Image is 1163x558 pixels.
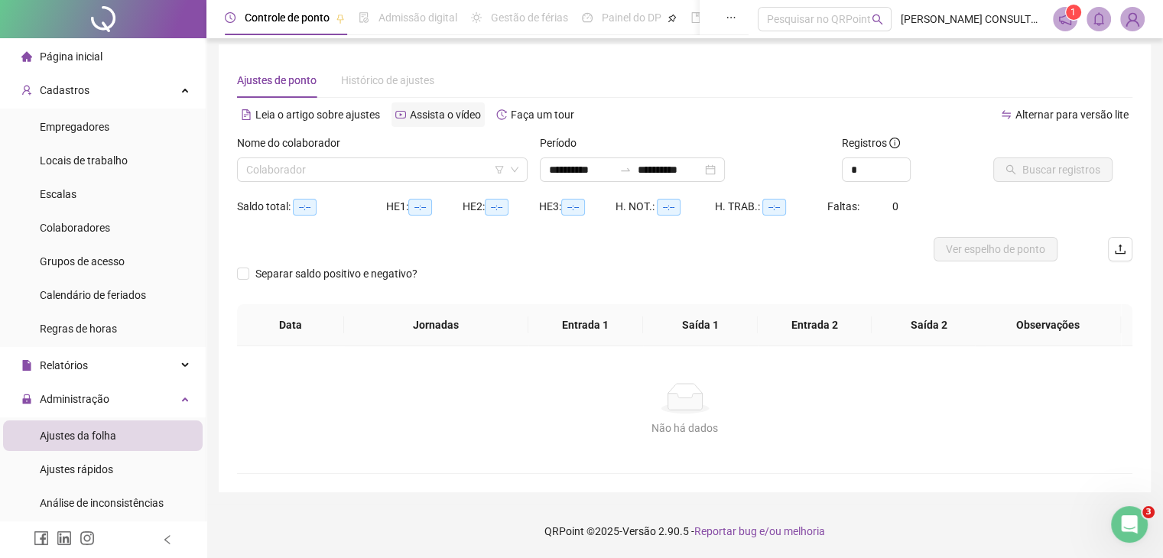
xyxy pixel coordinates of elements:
[54,295,109,311] div: Financeiro
[40,222,110,234] span: Colaboradores
[341,74,434,86] span: Histórico de ajustes
[24,456,52,466] span: Início
[344,304,528,346] th: Jornadas
[237,304,344,346] th: Data
[988,316,1109,333] span: Observações
[54,281,203,293] span: Classifique sua conversa
[40,188,76,200] span: Escalas
[21,85,32,96] span: user-add
[108,7,201,33] h1: Mensagens
[619,164,632,176] span: to
[80,530,95,546] span: instagram
[901,11,1044,28] span: [PERSON_NAME] CONSULTORIA DE NEGÓCIOS LTDA
[229,417,306,479] button: Tarefas
[540,135,586,151] label: Período
[146,238,206,255] div: • Há 10sem
[15,124,34,142] img: Gabriel avatar
[50,125,93,141] div: QRPoint
[50,371,256,401] button: Envie-nos uma mensagem
[643,304,758,346] th: Saída 1
[21,394,32,404] span: lock
[976,304,1122,346] th: Observações
[249,265,424,282] span: Separar saldo positivo e negativo?
[241,109,252,120] span: file-text
[378,11,457,24] span: Admissão digital
[21,360,32,371] span: file
[50,111,871,123] span: Ficamos felizes que esteja gostando da sua experiência com a QRPoint😊. Gostaria de nos dar um fee...
[96,352,157,368] div: • Há 14sem
[715,198,827,216] div: H. TRAB.:
[1066,5,1081,20] sup: 1
[40,497,164,509] span: Análise de inconsistências
[18,393,48,423] img: Profile image for Financeiro
[892,200,898,212] span: 0
[827,200,862,212] span: Faltas:
[112,408,172,424] div: • Há 18sem
[34,530,49,546] span: facebook
[40,359,88,371] span: Relatórios
[22,112,41,130] img: Maria avatar
[28,350,47,368] img: Financeiro avatar
[153,417,229,479] button: Ajuda
[1121,8,1144,31] img: 69251
[726,12,736,23] span: ellipsis
[842,135,900,151] span: Registros
[249,456,287,466] span: Tarefas
[40,84,89,96] span: Cadastros
[146,182,206,198] div: • Há 10sem
[619,164,632,176] span: swap-right
[87,69,125,85] div: • Há 4d
[539,198,616,216] div: HE 3:
[40,50,102,63] span: Página inicial
[872,304,986,346] th: Saída 2
[668,14,677,23] span: pushpin
[54,167,388,180] span: Se preferir, mande um "oi" no chat, no canto direito da tela 😊
[237,135,350,151] label: Nome do colaborador
[40,463,113,475] span: Ajustes rápidos
[496,109,507,120] span: history
[21,51,32,62] span: home
[18,280,48,310] img: Profile image for Financeiro
[1114,243,1126,255] span: upload
[336,14,345,23] span: pushpin
[54,224,388,236] span: Se preferir, mande um "oi" no chat, no canto direito da tela 😊
[1111,506,1148,543] iframe: Intercom live chat
[561,199,585,216] span: --:--
[602,11,661,24] span: Painel do DP
[40,393,109,405] span: Administração
[1015,109,1129,121] span: Alternar para versão lite
[762,199,786,216] span: --:--
[872,14,883,25] span: search
[528,304,643,346] th: Entrada 1
[993,157,1113,182] button: Buscar registros
[1092,12,1106,26] span: bell
[657,199,681,216] span: --:--
[1058,12,1072,26] span: notification
[57,530,72,546] span: linkedin
[40,430,116,442] span: Ajustes da folha
[54,408,109,424] div: Financeiro
[694,525,825,537] span: Reportar bug e/ou melhoria
[410,109,481,121] span: Assista o vídeo
[1142,506,1155,518] span: 3
[255,109,380,121] span: Leia o artigo sobre ajustes
[359,12,369,23] span: file-done
[511,109,574,121] span: Faça um tour
[622,525,656,537] span: Versão
[293,199,317,216] span: --:--
[495,165,504,174] span: filter
[162,534,173,545] span: left
[40,289,146,301] span: Calendário de feriados
[18,223,48,254] img: Profile image for Rodolfo
[18,167,48,197] img: Profile image for Rodolfo
[206,504,1163,558] footer: QRPoint © 2025 - 2.90.5 -
[50,352,93,368] div: QRPoint
[1001,109,1012,120] span: swap
[485,199,508,216] span: --:--
[245,11,330,24] span: Controle de ponto
[690,12,701,23] span: book
[934,237,1057,261] button: Ver espelho de ponto
[50,337,586,349] span: Ótimo. Neste caso consigo te ajudar com algumas opções. Escolha abaixo aquela que você precisa:
[40,323,117,335] span: Regras de horas
[237,74,317,86] span: Ajustes de ponto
